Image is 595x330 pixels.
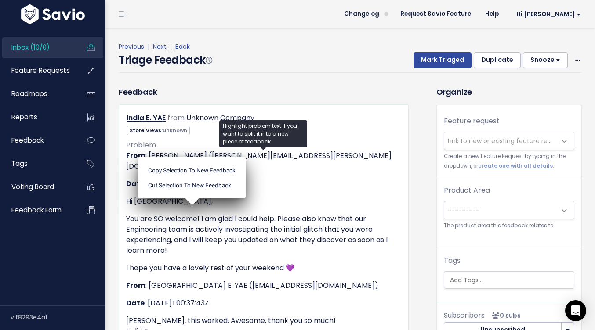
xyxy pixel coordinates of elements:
[127,113,166,123] a: India E. YAE
[344,11,379,17] span: Changelog
[478,7,506,21] a: Help
[506,7,588,21] a: Hi [PERSON_NAME]
[186,112,254,125] div: Unknown Company
[126,298,145,308] strong: Date
[119,86,157,98] h3: Feedback
[11,205,62,215] span: Feedback form
[127,126,190,135] span: Store Views:
[168,42,174,51] span: |
[448,206,479,215] span: ---------
[126,140,156,150] span: Problem
[2,107,73,127] a: Reports
[175,42,190,51] a: Back
[119,52,212,68] h4: Triage Feedback
[167,113,185,123] span: from
[2,154,73,174] a: Tags
[126,179,145,189] strong: Date
[523,52,568,68] button: Snooze
[11,159,28,168] span: Tags
[11,136,44,145] span: Feedback
[2,37,73,57] a: Inbox (10/0)
[126,263,401,273] p: I hope you have a lovely rest of your weekend 💜
[11,66,70,75] span: Feature Requests
[11,306,105,329] div: v.f8293e4a1
[444,185,490,196] label: Product Area
[153,42,167,51] a: Next
[11,43,50,52] span: Inbox (10/0)
[444,255,461,266] label: Tags
[11,89,47,98] span: Roadmaps
[126,280,401,291] p: : [GEOGRAPHIC_DATA] E. YAE ([EMAIL_ADDRESS][DOMAIN_NAME])
[11,182,54,191] span: Voting Board
[478,162,553,169] a: create one with all details
[2,130,73,151] a: Feedback
[444,116,500,126] label: Feature request
[126,179,401,189] p: : [DATE]T00:40:03Z
[126,280,145,291] strong: From
[474,52,521,68] button: Duplicate
[436,86,582,98] h3: Organize
[126,196,401,207] p: Hi [GEOGRAPHIC_DATA],
[446,276,593,285] input: Add Tags...
[393,7,478,21] a: Request Savio Feature
[119,42,144,51] a: Previous
[126,151,401,172] p: : [PERSON_NAME] ([PERSON_NAME][EMAIL_ADDRESS][PERSON_NAME][DOMAIN_NAME])
[126,151,145,161] strong: From
[19,4,87,24] img: logo-white.9d6f32f41409.svg
[2,177,73,197] a: Voting Board
[444,221,574,230] small: The product area this feedback relates to
[11,112,37,122] span: Reports
[2,84,73,104] a: Roadmaps
[219,120,307,147] div: Highlight problem text if you want to split it into a new piece of feedback
[2,200,73,220] a: Feedback form
[565,300,586,321] div: Open Intercom Messenger
[414,52,472,68] button: Mark Triaged
[516,11,581,18] span: Hi [PERSON_NAME]
[146,42,151,51] span: |
[141,162,242,177] li: Copy selection to new Feedback
[126,298,401,308] p: : [DATE]T00:37:43Z
[2,61,73,81] a: Feature Requests
[448,136,569,145] span: Link to new or existing feature request...
[444,152,574,171] small: Create a new Feature Request by typing in the dropdown, or .
[488,311,521,320] span: <p><strong>Subscribers</strong><br><br> No subscribers yet<br> </p>
[444,310,485,320] span: Subscribers
[141,177,242,192] li: Cut selection to new Feedback
[163,127,187,134] span: Unknown
[126,214,401,256] p: You are SO welcome! I am glad I could help. Please also know that our Engineering team is activel...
